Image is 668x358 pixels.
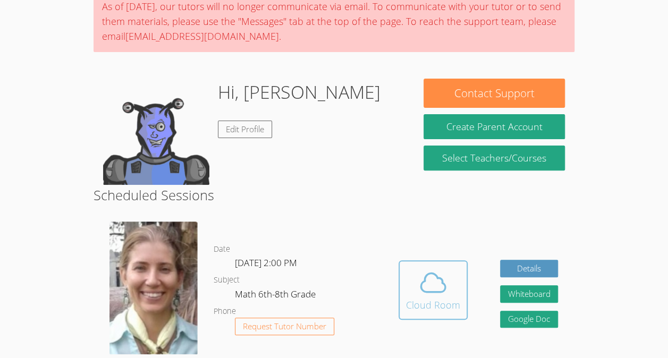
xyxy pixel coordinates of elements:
dt: Date [214,243,230,256]
a: Details [500,260,559,277]
a: Edit Profile [218,121,272,138]
h1: Hi, [PERSON_NAME] [218,79,380,106]
dd: Math 6th-8th Grade [235,287,318,305]
span: Request Tutor Number [243,322,326,330]
img: default.png [103,79,209,185]
a: Google Doc [500,311,559,328]
button: Whiteboard [500,285,559,303]
div: Cloud Room [406,297,460,312]
span: [DATE] 2:00 PM [235,257,297,269]
a: Select Teachers/Courses [424,146,564,171]
button: Contact Support [424,79,564,108]
button: Request Tutor Number [235,318,334,335]
img: Screenshot%202024-09-06%20202226%20-%20Cropped.png [109,221,198,354]
dt: Phone [214,305,236,318]
h2: Scheduled Sessions [94,185,574,205]
dt: Subject [214,274,240,287]
button: Cloud Room [399,260,468,320]
button: Create Parent Account [424,114,564,139]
